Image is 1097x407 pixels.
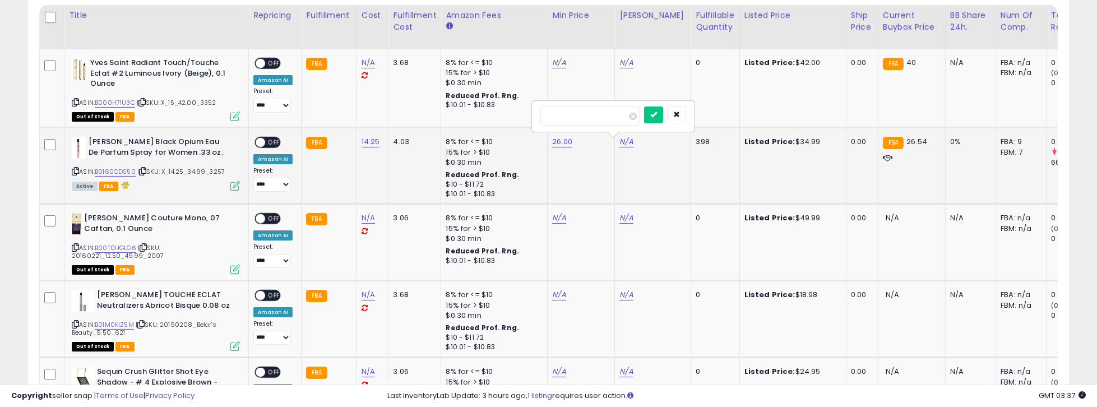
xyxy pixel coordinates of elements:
[89,137,225,160] b: [PERSON_NAME] Black Opium Eau De Parfum Spray for Women .33 oz.
[619,289,633,300] a: N/A
[552,366,566,377] a: N/A
[1051,137,1096,147] div: 0
[11,391,195,401] div: seller snap | |
[115,112,135,122] span: FBA
[851,290,869,300] div: 0.00
[265,368,283,377] span: OFF
[883,58,904,70] small: FBA
[446,343,539,352] div: $10.01 - $10.83
[97,367,233,401] b: Sequin Crush Glitter Shot Eye Shadow - # 4 Explosive Brown - 1g/0.035oz
[744,366,795,377] b: Listed Price:
[446,311,539,321] div: $0.30 min
[72,342,114,351] span: All listings that are currently out of stock and unavailable for purchase on Amazon
[137,98,216,107] span: | SKU: X_15_42.00_3352
[72,320,216,337] span: | SKU: 20190208_Belar's Beauty_9.50_621
[1039,390,1086,401] span: 2025-09-18 03:37 GMT
[446,21,452,31] small: Amazon Fees.
[1001,10,1042,33] div: Num of Comp.
[253,307,293,317] div: Amazon AI
[1051,68,1067,77] small: (0%)
[72,213,240,273] div: ASIN:
[1051,158,1096,168] div: 664.81
[906,57,916,68] span: 40
[446,10,543,21] div: Amazon Fees
[306,137,327,149] small: FBA
[1051,234,1096,244] div: 0
[744,57,795,68] b: Listed Price:
[744,289,795,300] b: Listed Price:
[72,290,240,350] div: ASIN:
[95,320,134,330] a: B01M0KIZ5M
[851,10,873,33] div: Ship Price
[446,213,539,223] div: 8% for <= $10
[1051,224,1067,233] small: (0%)
[99,182,118,191] span: FBA
[619,57,633,68] a: N/A
[446,158,539,168] div: $0.30 min
[446,246,519,256] b: Reduced Prof. Rng.
[744,212,795,223] b: Listed Price:
[1001,137,1038,147] div: FBA: 9
[393,137,432,147] div: 4.03
[84,213,220,237] b: [PERSON_NAME] Couture Mono, 07 Caftan, 0.1 Ounce
[446,147,539,158] div: 15% for > $10
[446,58,539,68] div: 8% for <= $10
[1001,224,1038,234] div: FBM: n/a
[95,167,136,177] a: B0160CDS50
[446,180,539,189] div: $10 - $11.72
[1001,300,1038,311] div: FBM: n/a
[1001,290,1038,300] div: FBA: n/a
[1051,213,1096,223] div: 0
[552,289,566,300] a: N/A
[69,10,244,21] div: Title
[906,136,927,147] span: 26.54
[696,10,734,33] div: Fulfillable Quantity
[72,367,94,389] img: 41ZN7RYymIL._SL40_.jpg
[72,58,87,80] img: 31tENUQ-COL._SL40_.jpg
[446,367,539,377] div: 8% for <= $10
[446,137,539,147] div: 8% for <= $10
[446,68,539,78] div: 15% for > $10
[696,58,730,68] div: 0
[851,137,869,147] div: 0.00
[72,58,240,120] div: ASIN:
[851,367,869,377] div: 0.00
[306,290,327,302] small: FBA
[362,366,375,377] a: N/A
[253,243,293,269] div: Preset:
[744,213,837,223] div: $49.99
[446,290,539,300] div: 8% for <= $10
[72,290,94,312] img: 31HIVbbP0DL._SL40_.jpg
[446,256,539,266] div: $10.01 - $10.83
[265,59,283,68] span: OFF
[950,290,987,300] div: N/A
[619,212,633,224] a: N/A
[1051,301,1067,310] small: (0%)
[883,10,941,33] div: Current Buybox Price
[253,154,293,164] div: Amazon AI
[446,300,539,311] div: 15% for > $10
[96,390,144,401] a: Terms of Use
[115,265,135,275] span: FBA
[265,214,283,224] span: OFF
[446,100,539,110] div: $10.01 - $10.83
[744,58,837,68] div: $42.00
[619,10,686,21] div: [PERSON_NAME]
[253,75,293,85] div: Amazon AI
[306,213,327,225] small: FBA
[950,10,991,33] div: BB Share 24h.
[950,213,987,223] div: N/A
[306,58,327,70] small: FBA
[619,366,633,377] a: N/A
[744,290,837,300] div: $18.98
[306,367,327,379] small: FBA
[696,367,730,377] div: 0
[72,265,114,275] span: All listings that are currently out of stock and unavailable for purchase on Amazon
[886,289,899,300] span: N/A
[393,290,432,300] div: 3.68
[446,170,519,179] b: Reduced Prof. Rng.
[552,10,610,21] div: Min Price
[744,367,837,377] div: $24.95
[950,58,987,68] div: N/A
[362,136,380,147] a: 14.25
